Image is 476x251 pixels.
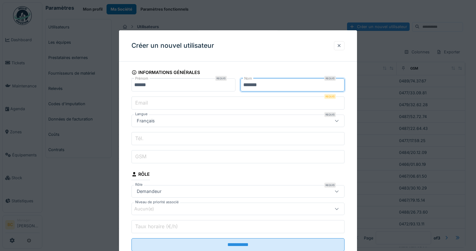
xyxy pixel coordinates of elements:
[131,68,200,78] div: Informations générales
[243,76,253,81] label: Nom
[215,76,227,81] div: Requis
[134,117,157,124] div: Français
[324,183,336,188] div: Requis
[131,170,150,180] div: Rôle
[134,206,163,213] div: Aucun(e)
[131,42,214,50] h3: Créer un nouvel utilisateur
[134,182,144,187] label: Rôle
[134,76,150,81] label: Prénom
[134,99,149,106] label: Email
[324,112,336,117] div: Requis
[134,199,180,205] label: Niveau de priorité associé
[324,94,336,99] div: Requis
[134,111,149,117] label: Langue
[134,153,148,160] label: GSM
[134,188,164,195] div: Demandeur
[134,223,179,230] label: Taux horaire (€/h)
[324,76,336,81] div: Requis
[134,135,145,142] label: Tél.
